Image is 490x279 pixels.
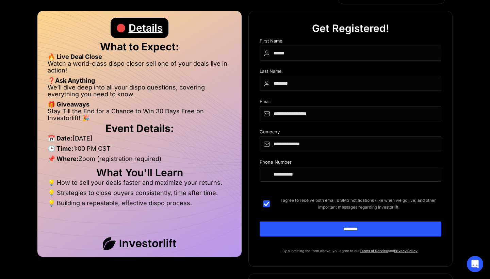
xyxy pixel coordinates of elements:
div: Last Name [260,69,441,76]
li: Stay Till the End for a Chance to Win 30 Days Free on Investorlift! 🎉 [48,108,231,121]
li: Watch a world-class dispo closer sell one of your deals live in action! [48,60,231,77]
strong: 📌 Where: [48,155,79,162]
li: 💡 Building a repeatable, effective dispo process. [48,200,231,207]
span: I agree to receive both email & SMS notifications (like when we go live) and other important mess... [275,197,441,211]
div: Get Registered! [312,18,389,38]
li: 💡 Strategies to close buyers consistently, time after time. [48,190,231,200]
li: We’ll dive deep into all your dispo questions, covering everything you need to know. [48,84,231,101]
div: Open Intercom Messenger [467,256,483,272]
strong: 🔥 Live Deal Close [48,53,102,60]
strong: What to Expect: [100,40,179,53]
strong: 🎁 Giveaways [48,101,89,108]
form: DIspo Day Main Form [260,38,441,247]
div: Company [260,129,441,136]
strong: ❓Ask Anything [48,77,95,84]
li: 1:00 PM CST [48,145,231,155]
li: 💡 How to sell your deals faster and maximize your returns. [48,179,231,190]
div: First Name [260,38,441,46]
div: Details [129,18,163,38]
strong: Event Details: [105,122,174,134]
div: Phone Number [260,160,441,167]
strong: 🕒 Time: [48,145,73,152]
div: Email [260,99,441,106]
strong: 📅 Date: [48,135,72,142]
a: Terms of Service [360,249,388,253]
li: [DATE] [48,135,231,145]
h2: What You'll Learn [48,169,231,176]
p: By submitting the form above, you agree to our and . [260,247,441,254]
li: Zoom (registration required) [48,155,231,166]
a: Privacy Policy [394,249,418,253]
